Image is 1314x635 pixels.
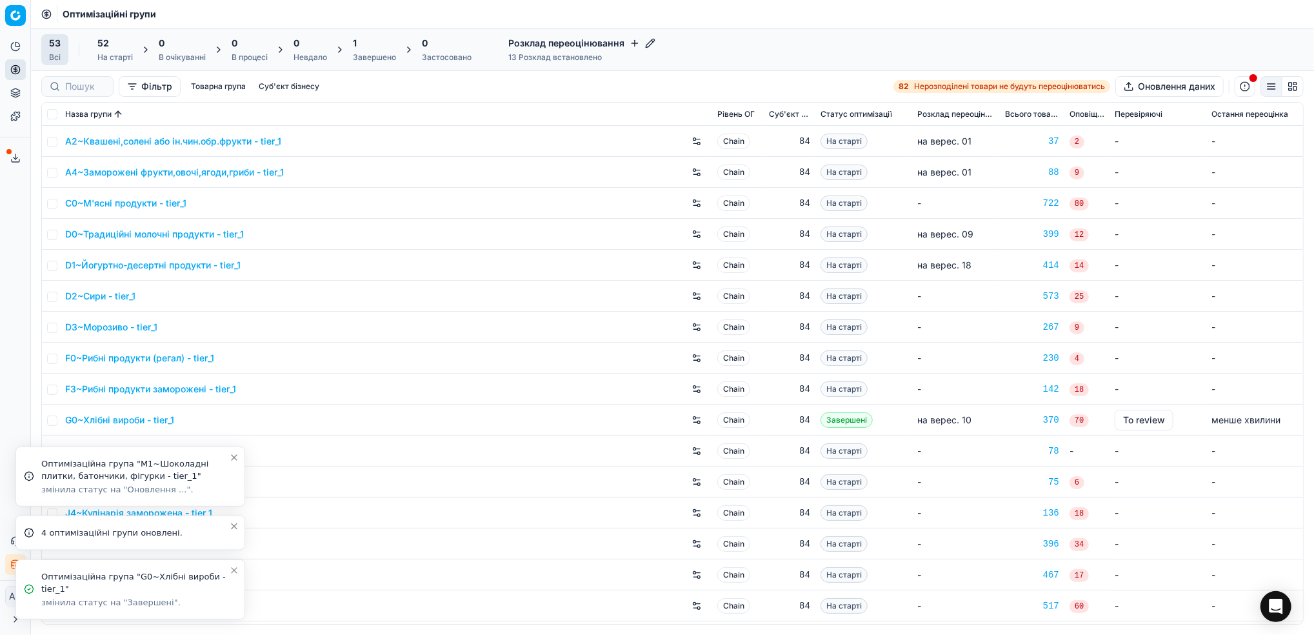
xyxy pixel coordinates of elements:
[186,79,251,94] button: Товарна група
[1005,197,1059,210] a: 722
[1070,569,1089,582] span: 17
[912,529,1000,559] td: -
[65,166,284,179] a: A4~Заморожені фрукти,овочі,ягоди,гриби - tier_1
[1005,259,1059,272] a: 414
[912,559,1000,590] td: -
[1070,166,1084,179] span: 9
[1206,312,1303,343] td: -
[769,476,810,489] div: 84
[49,37,61,50] span: 53
[112,108,124,121] button: Sorted by Назва групи ascending
[65,197,186,210] a: C0~М'ясні продукти - tier_1
[769,259,810,272] div: 84
[1206,374,1303,405] td: -
[226,519,242,534] button: Close toast
[912,188,1000,219] td: -
[294,37,299,50] span: 0
[821,381,868,397] span: На старті
[1005,507,1059,519] a: 136
[119,76,181,97] button: Фільтр
[821,598,868,614] span: На старті
[717,598,750,614] span: Chain
[1206,188,1303,219] td: -
[1005,538,1059,550] a: 396
[917,109,995,119] span: Розклад переоцінювання
[1005,569,1059,581] a: 467
[821,567,868,583] span: На старті
[41,570,229,596] div: Оптимізаційна група "G0~Хлібні вироби - tier_1"
[232,37,237,50] span: 0
[1005,166,1059,179] a: 88
[821,536,868,552] span: На старті
[1005,476,1059,489] div: 75
[769,321,810,334] div: 84
[1005,600,1059,612] a: 517
[41,458,229,483] div: Оптимізаційна група "M1~Шоколадні плитки, батончики, фігурки - tier_1"
[65,321,157,334] a: D3~Морозиво - tier_1
[1110,374,1206,405] td: -
[1005,445,1059,458] a: 78
[97,37,109,50] span: 52
[226,450,242,465] button: Close toast
[821,227,868,242] span: На старті
[821,474,868,490] span: На старті
[717,134,750,149] span: Chain
[717,536,750,552] span: Chain
[821,165,868,180] span: На старті
[717,319,750,335] span: Chain
[821,257,868,273] span: На старті
[65,135,281,148] a: A2~Квашені,солені або ін.чин.обр.фрукти - tier_1
[1005,290,1059,303] div: 573
[1206,157,1303,188] td: -
[917,259,971,270] span: на верес. 18
[1110,343,1206,374] td: -
[769,228,810,241] div: 84
[41,527,229,539] div: 4 оптимізаційні групи оновлені.
[917,136,971,146] span: на верес. 01
[49,52,61,63] div: Всі
[1206,436,1303,467] td: -
[1110,436,1206,467] td: -
[1110,126,1206,157] td: -
[6,587,25,606] span: AK
[1115,109,1162,119] span: Перевіряючі
[912,374,1000,405] td: -
[1206,343,1303,374] td: -
[1070,383,1089,396] span: 18
[821,443,868,459] span: На старті
[63,8,156,21] nav: breadcrumb
[717,443,750,459] span: Chain
[1070,476,1084,489] span: 6
[717,196,750,211] span: Chain
[65,228,244,241] a: D0~Традиційні молочні продукти - tier_1
[912,281,1000,312] td: -
[1260,591,1291,622] div: Open Intercom Messenger
[912,343,1000,374] td: -
[917,166,971,177] span: на верес. 01
[1005,109,1059,119] span: Всього товарів
[1005,135,1059,148] a: 37
[912,436,1000,467] td: -
[508,37,655,50] h4: Розклад переоцінювання
[769,166,810,179] div: 84
[1070,600,1089,613] span: 60
[912,467,1000,498] td: -
[508,52,655,63] div: 13 Розклад встановлено
[226,563,242,578] button: Close toast
[41,484,229,496] div: змінила статус на "Оновлення ...".
[1005,414,1059,427] a: 370
[717,257,750,273] span: Chain
[1110,250,1206,281] td: -
[821,505,868,521] span: На старті
[717,381,750,397] span: Chain
[1070,109,1104,119] span: Оповіщення
[769,135,810,148] div: 84
[1070,197,1089,210] span: 80
[65,80,105,93] input: Пошук
[65,109,112,119] span: Назва групи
